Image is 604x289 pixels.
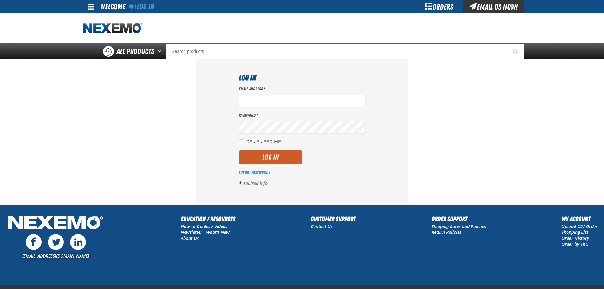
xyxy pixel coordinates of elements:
[181,235,199,241] a: About Us
[239,139,244,144] input: Remember Me
[311,214,356,224] h2: Customer Support
[116,46,154,57] span: All Products
[562,229,588,235] a: Shopping List
[239,150,302,164] button: Log In
[239,86,366,92] label: Email Address
[22,253,89,259] a: [EMAIL_ADDRESS][DOMAIN_NAME]
[181,229,230,235] a: Newsletter - What's New
[166,43,524,59] input: Search
[181,223,227,229] a: How to Guides / Videos
[508,43,524,59] button: Start Searching
[239,112,366,118] label: Password
[239,72,366,83] h1: Log In
[239,181,366,187] p: required info
[562,223,598,229] a: Upload CSV Order
[432,229,461,235] a: Return Policies
[129,2,154,11] a: Log In
[181,214,235,224] h2: Education / Resources
[239,139,281,145] label: Remember Me
[311,223,333,229] a: Contact Us
[155,43,166,59] button: Open All Products pages
[83,23,143,34] a: Home
[432,223,486,229] a: Shipping Rates and Policies
[83,23,143,34] img: Nexemo logo
[6,214,105,233] img: Nexemo Logo
[432,214,486,224] h2: Order Support
[562,214,598,224] h2: My Account
[562,241,588,247] a: Order by SKU
[239,170,270,175] a: Forgot Password?
[562,235,589,241] a: Order History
